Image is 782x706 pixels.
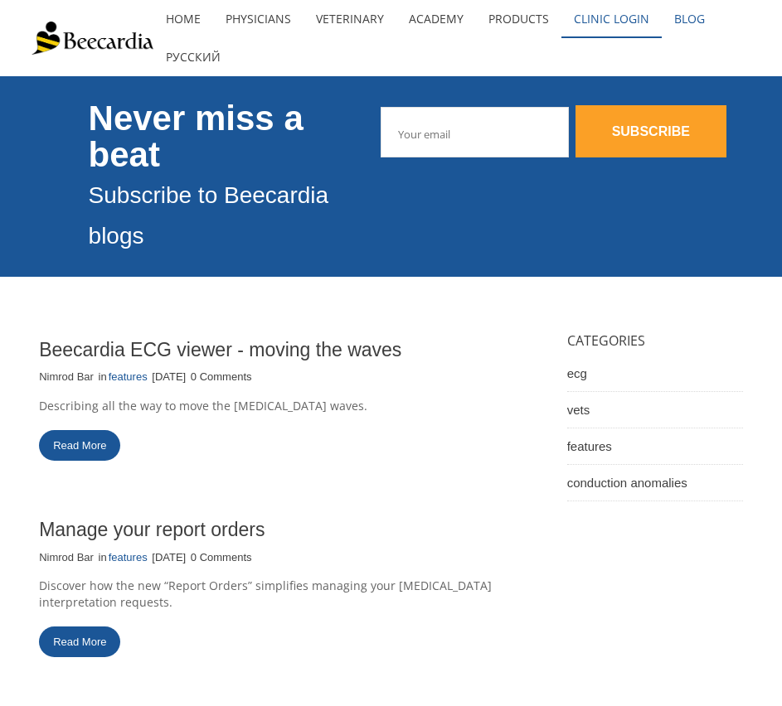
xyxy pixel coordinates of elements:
[89,99,304,174] span: Never miss a beat
[567,392,743,428] a: vets
[99,370,107,383] span: in
[39,370,94,384] a: Nimrod Bar
[567,331,645,350] span: CATEGORIES
[567,355,743,392] a: ecg
[576,105,726,157] a: SUBSCRIBE
[381,107,569,157] input: Your email
[567,465,743,501] a: conduction anomalies
[39,626,120,657] a: Read More
[32,22,153,55] img: Beecardia
[191,551,252,563] span: 0 Comments
[89,182,329,249] span: Subscribe to Beecardia blogs
[153,38,233,76] a: Русский
[152,550,186,565] p: [DATE]
[39,430,120,461] a: Read More
[191,370,252,383] span: 0 Comments
[39,398,532,414] p: Describing all the way to move the [MEDICAL_DATA] waves.
[152,370,186,384] p: [DATE]
[109,370,148,384] a: features
[567,428,743,465] a: features
[109,550,148,565] a: features
[39,578,532,610] p: Discover how the new “Report Orders” simplifies managing your [MEDICAL_DATA] interpretation reque...
[39,519,265,540] a: Manage your report orders
[39,550,94,565] a: Nimrod Bar
[39,339,401,360] a: Beecardia ECG viewer - moving the waves
[99,551,107,563] span: in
